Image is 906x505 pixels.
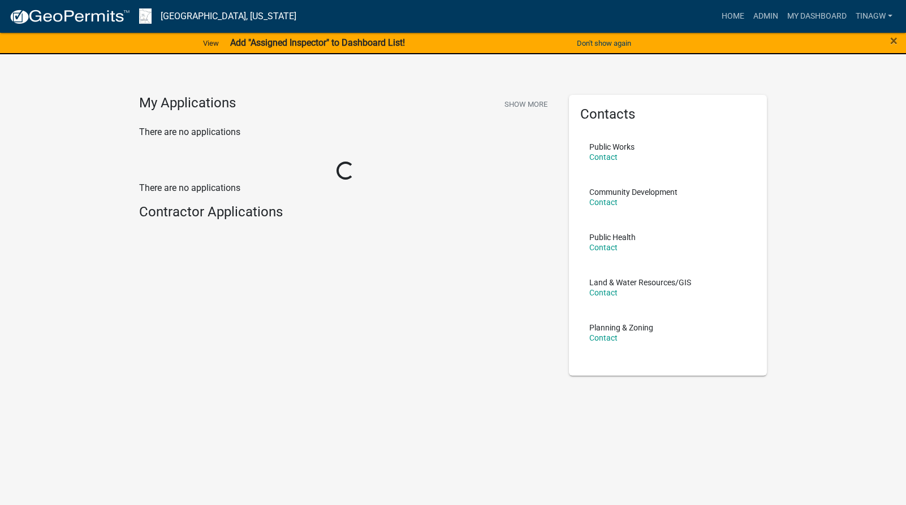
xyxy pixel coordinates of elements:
a: Contact [589,288,618,297]
p: Public Health [589,233,636,241]
a: Admin [749,6,783,27]
a: TinaGW [851,6,897,27]
p: Community Development [589,188,678,196]
a: My Dashboard [783,6,851,27]
p: Planning & Zoning [589,324,653,332]
p: There are no applications [139,181,552,195]
h5: Contacts [580,106,756,123]
h4: Contractor Applications [139,204,552,220]
p: There are no applications [139,125,552,139]
a: Contact [589,198,618,207]
a: Home [717,6,749,27]
a: Contact [589,153,618,162]
h4: My Applications [139,95,236,112]
p: Public Works [589,143,635,151]
button: Show More [500,95,552,114]
a: Contact [589,243,618,252]
p: Land & Water Resources/GIS [589,278,691,286]
strong: Add "Assigned Inspector" to Dashboard List! [230,37,405,48]
wm-workflow-list-section: Contractor Applications [139,204,552,225]
a: View [199,34,223,53]
button: Close [890,34,898,47]
a: Contact [589,333,618,342]
button: Don't show again [572,34,636,53]
span: × [890,33,898,49]
img: Waseca County, Minnesota [139,8,152,24]
a: [GEOGRAPHIC_DATA], [US_STATE] [161,7,296,26]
